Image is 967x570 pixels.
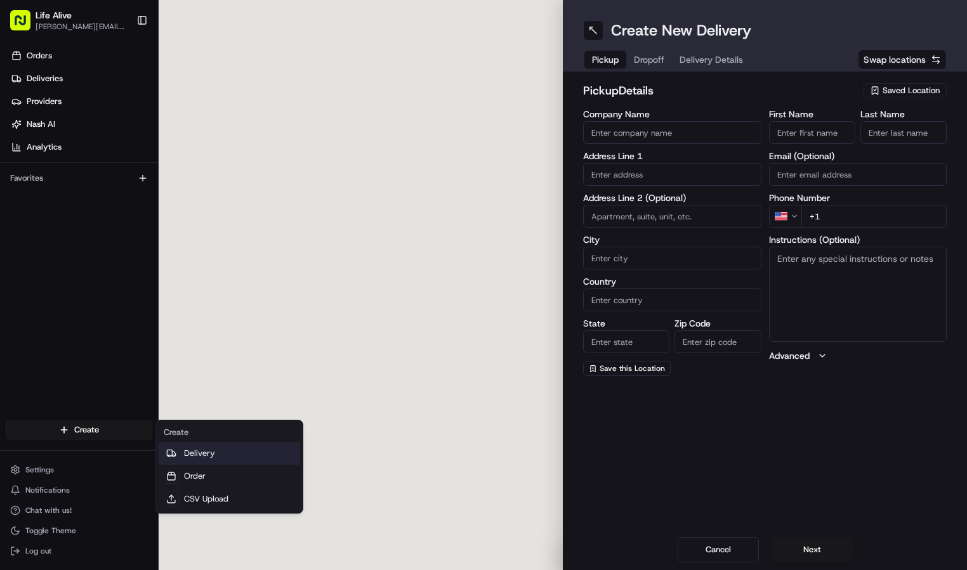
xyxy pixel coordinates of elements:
[583,288,761,311] input: Enter country
[13,13,38,38] img: Nash
[634,53,664,66] span: Dropoff
[583,205,761,228] input: Apartment, suite, unit, etc.
[769,163,947,186] input: Enter email address
[27,73,63,84] span: Deliveries
[583,121,761,144] input: Enter company name
[27,50,52,62] span: Orders
[57,121,208,134] div: Start new chat
[583,82,855,100] h2: pickup Details
[883,85,940,96] span: Saved Location
[36,22,126,32] span: [PERSON_NAME][EMAIL_ADDRESS][DOMAIN_NAME]
[801,205,947,228] input: Enter phone number
[583,247,761,269] input: Enter city
[674,319,761,328] label: Zip Code
[25,546,51,556] span: Log out
[583,163,761,186] input: Enter address
[25,465,54,475] span: Settings
[583,319,669,328] label: State
[27,141,62,153] span: Analytics
[860,121,947,144] input: Enter last name
[769,349,810,362] label: Advanced
[25,184,97,197] span: Knowledge Base
[159,465,300,488] a: Order
[769,235,947,244] label: Instructions (Optional)
[36,9,72,22] span: Life Alive
[860,110,947,119] label: Last Name
[8,179,102,202] a: 📗Knowledge Base
[583,110,761,119] label: Company Name
[13,121,36,144] img: 1736555255976-a54dd68f-1ca7-489b-9aae-adbdc363a1c4
[25,505,72,515] span: Chat with us!
[674,330,761,353] input: Enter zip code
[27,119,55,130] span: Nash AI
[583,193,761,202] label: Address Line 2 (Optional)
[864,53,926,66] span: Swap locations
[772,537,853,562] button: Next
[611,20,751,41] h1: Create New Delivery
[102,179,209,202] a: 💻API Documentation
[13,185,23,195] div: 📗
[159,488,300,510] a: CSV Upload
[120,184,204,197] span: API Documentation
[769,193,947,202] label: Phone Number
[159,423,300,442] div: Create
[583,152,761,160] label: Address Line 1
[25,485,70,495] span: Notifications
[592,53,619,66] span: Pickup
[89,214,154,224] a: Powered byPylon
[678,537,759,562] button: Cancel
[13,51,231,71] p: Welcome 👋
[583,235,761,244] label: City
[27,121,49,144] img: 1727276513143-84d647e1-66c0-4f92-a045-3c9f9f5dfd92
[5,168,153,188] div: Favorites
[680,53,743,66] span: Delivery Details
[107,185,117,195] div: 💻
[159,442,300,465] a: Delivery
[33,82,209,95] input: Clear
[600,363,665,373] span: Save this Location
[216,125,231,140] button: Start new chat
[126,215,154,224] span: Pylon
[27,96,62,107] span: Providers
[74,424,99,436] span: Create
[769,110,855,119] label: First Name
[57,134,174,144] div: We're available if you need us!
[583,330,669,353] input: Enter state
[769,152,947,160] label: Email (Optional)
[583,277,761,286] label: Country
[25,526,76,536] span: Toggle Theme
[769,121,855,144] input: Enter first name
